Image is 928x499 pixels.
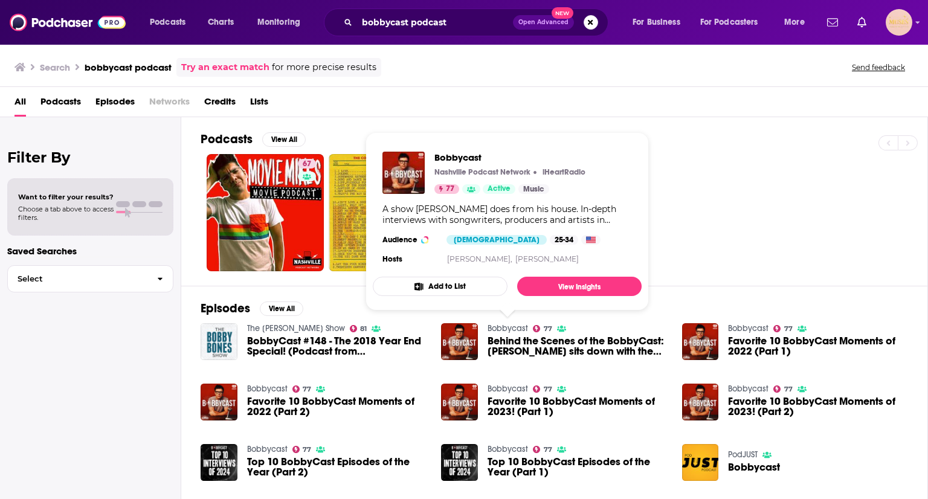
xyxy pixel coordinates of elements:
[292,446,312,453] a: 77
[200,13,241,32] a: Charts
[773,385,793,393] a: 77
[488,396,668,417] a: Favorite 10 BobbyCast Moments of 2023! (Part 1)
[247,336,427,356] span: BobbyCast #148 - The 2018 Year End Special! (Podcast from [PERSON_NAME][GEOGRAPHIC_DATA])
[247,457,427,477] a: Top 10 BobbyCast Episodes of the Year (Part 2)
[488,323,528,333] a: Bobbycast
[201,301,303,316] a: EpisodesView All
[201,301,250,316] h2: Episodes
[513,15,574,30] button: Open AdvancedNew
[518,184,549,194] a: Music
[272,60,376,74] span: for more precise results
[247,396,427,417] a: Favorite 10 BobbyCast Moments of 2022 (Part 2)
[303,447,311,452] span: 77
[488,444,528,454] a: Bobbycast
[18,205,114,222] span: Choose a tab above to access filters.
[728,384,768,394] a: Bobbycast
[298,159,316,169] a: 67
[350,325,367,332] a: 81
[434,184,459,194] a: 77
[360,326,367,332] span: 81
[488,183,511,195] span: Active
[257,14,300,31] span: Monitoring
[543,167,585,177] p: iHeartRadio
[201,384,237,420] img: Favorite 10 BobbyCast Moments of 2022 (Part 2)
[247,323,345,333] a: The Bobby Bones Show
[728,462,780,472] a: Bobbycast
[488,457,668,477] a: Top 10 BobbyCast Episodes of the Year (Part 1)
[382,254,402,264] h4: Hosts
[434,167,530,177] p: Nashville Podcast Network
[441,384,478,420] img: Favorite 10 BobbyCast Moments of 2023! (Part 1)
[7,245,173,257] p: Saved Searches
[181,60,269,74] a: Try an exact match
[822,12,843,33] a: Show notifications dropdown
[784,387,793,392] span: 77
[204,92,236,117] a: Credits
[149,92,190,117] span: Networks
[249,13,316,32] button: open menu
[784,14,805,31] span: More
[441,444,478,481] img: Top 10 BobbyCast Episodes of the Year (Part 1)
[728,336,908,356] span: Favorite 10 BobbyCast Moments of 2022 (Part 1)
[488,336,668,356] a: Behind the Scenes of the BobbyCast: Bobby sits down with the President of his Nashville Podcast N...
[624,13,695,32] button: open menu
[552,7,573,19] span: New
[18,193,114,201] span: Want to filter your results?
[434,152,585,163] a: Bobbycast
[728,396,908,417] a: Favorite 10 BobbyCast Moments of 2023! (Part 2)
[533,446,552,453] a: 77
[682,444,719,481] img: Bobbycast
[7,149,173,166] h2: Filter By
[40,92,81,117] span: Podcasts
[292,385,312,393] a: 77
[550,235,578,245] div: 25-34
[447,254,512,263] a: [PERSON_NAME],
[488,384,528,394] a: Bobbycast
[262,132,306,147] button: View All
[682,384,719,420] a: Favorite 10 BobbyCast Moments of 2023! (Part 2)
[141,13,201,32] button: open menu
[518,19,569,25] span: Open Advanced
[633,14,680,31] span: For Business
[250,92,268,117] a: Lists
[848,62,909,72] button: Send feedback
[201,132,306,147] a: PodcastsView All
[150,14,185,31] span: Podcasts
[533,325,552,332] a: 77
[247,384,288,394] a: Bobbycast
[886,9,912,36] button: Show profile menu
[682,323,719,360] img: Favorite 10 BobbyCast Moments of 2022 (Part 1)
[247,444,288,454] a: Bobbycast
[544,447,552,452] span: 77
[95,92,135,117] a: Episodes
[382,152,425,194] img: Bobbycast
[517,277,642,296] a: View Insights
[533,385,552,393] a: 77
[728,449,758,460] a: PodJUST
[201,323,237,360] img: BobbyCast #148 - The 2018 Year End Special! (Podcast from Bobby's House)
[8,275,147,283] span: Select
[886,9,912,36] img: User Profile
[247,336,427,356] a: BobbyCast #148 - The 2018 Year End Special! (Podcast from Bobby's House)
[441,323,478,360] a: Behind the Scenes of the BobbyCast: Bobby sits down with the President of his Nashville Podcast N...
[692,13,776,32] button: open menu
[515,254,579,263] a: [PERSON_NAME]
[540,167,585,177] a: iHeartRadioiHeartRadio
[14,92,26,117] a: All
[303,158,311,170] span: 67
[7,265,173,292] button: Select
[773,325,793,332] a: 77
